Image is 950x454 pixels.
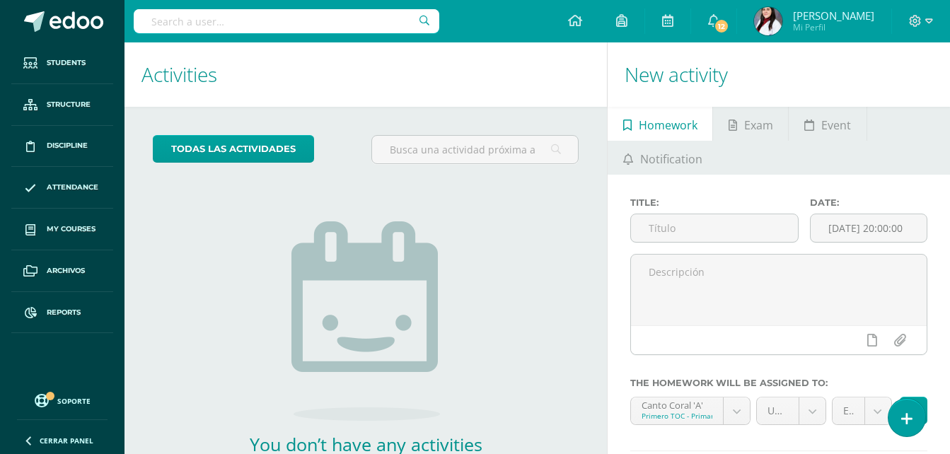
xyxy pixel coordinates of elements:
[642,411,712,421] div: Primero TOC - Primaria
[47,57,86,69] span: Students
[40,436,93,446] span: Cerrar panel
[153,135,314,163] a: todas las Actividades
[843,397,854,424] span: Examenes (20.0%)
[141,42,590,107] h1: Activities
[757,397,826,424] a: Unidad 4
[11,292,113,334] a: Reports
[47,99,91,110] span: Structure
[134,9,439,33] input: Search a user…
[767,397,788,424] span: Unidad 4
[793,8,874,23] span: [PERSON_NAME]
[744,108,773,142] span: Exam
[372,136,578,163] input: Busca una actividad próxima aquí...
[57,396,91,406] span: Soporte
[11,84,113,126] a: Structure
[630,378,927,388] label: The homework will be assigned to:
[789,107,866,141] a: Event
[11,250,113,292] a: Archivos
[821,108,851,142] span: Event
[11,126,113,168] a: Discipline
[714,18,729,34] span: 12
[11,42,113,84] a: Students
[47,265,85,277] span: Archivos
[833,397,891,424] a: Examenes (20.0%)
[630,197,799,208] label: Title:
[631,214,798,242] input: Título
[713,107,788,141] a: Exam
[625,42,933,107] h1: New activity
[47,307,81,318] span: Reports
[631,397,750,424] a: Canto Coral 'A'Primero TOC - Primaria
[47,223,95,235] span: My courses
[793,21,874,33] span: Mi Perfil
[640,142,702,176] span: Notification
[754,7,782,35] img: afafde42d4535aece34540a006e1cd36.png
[17,390,108,409] a: Soporte
[811,214,927,242] input: Fecha de entrega
[639,108,697,142] span: Homework
[608,141,717,175] a: Notification
[11,209,113,250] a: My courses
[642,397,712,411] div: Canto Coral 'A'
[47,140,88,151] span: Discipline
[47,182,98,193] span: Attendance
[810,197,927,208] label: Date:
[11,167,113,209] a: Attendance
[291,221,440,421] img: no_activities.png
[608,107,712,141] a: Homework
